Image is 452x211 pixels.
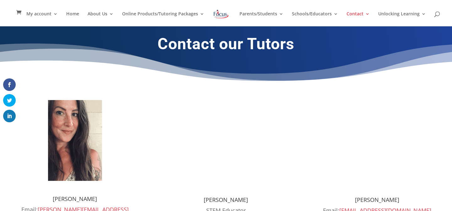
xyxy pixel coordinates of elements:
[11,196,139,205] h4: [PERSON_NAME]
[122,12,204,26] a: Online Products/Tutoring Packages
[26,12,58,26] a: My account
[66,12,79,26] a: Home
[213,8,229,20] img: Focus on Learning
[292,12,338,26] a: Schools/Educators
[88,12,114,26] a: About Us
[204,196,248,203] span: [PERSON_NAME]
[56,34,395,56] h1: Contact our Tutors
[355,196,399,203] span: [PERSON_NAME]
[378,12,426,26] a: Unlocking Learning
[239,12,283,26] a: Parents/Students
[347,12,370,26] a: Contact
